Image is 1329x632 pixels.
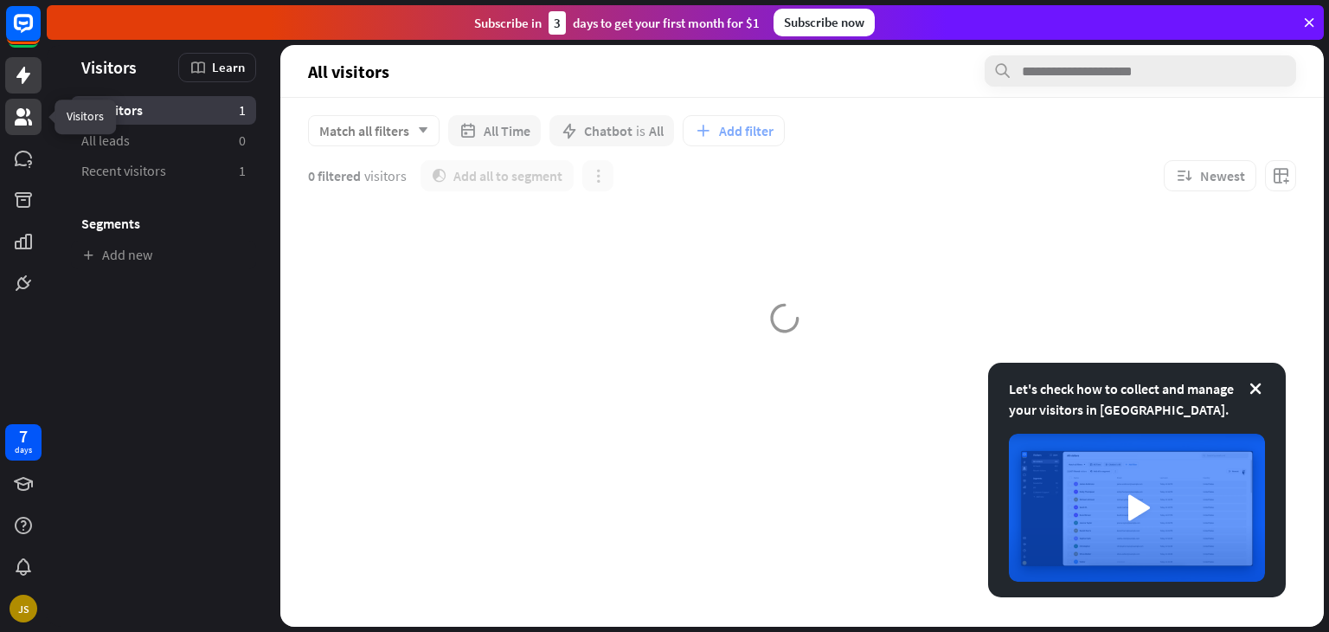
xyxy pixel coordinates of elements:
[1009,378,1265,420] div: Let's check how to collect and manage your visitors in [GEOGRAPHIC_DATA].
[5,424,42,461] a: 7 days
[549,11,566,35] div: 3
[1009,434,1265,582] img: image
[81,162,166,180] span: Recent visitors
[71,126,256,155] a: All leads 0
[71,157,256,185] a: Recent visitors 1
[308,61,389,81] span: All visitors
[15,444,32,456] div: days
[774,9,875,36] div: Subscribe now
[212,59,245,75] span: Learn
[81,132,130,150] span: All leads
[19,429,28,444] div: 7
[81,57,137,77] span: Visitors
[239,101,246,119] aside: 1
[239,132,246,150] aside: 0
[71,215,256,232] h3: Segments
[10,595,37,622] div: JS
[14,7,66,59] button: Open LiveChat chat widget
[71,241,256,269] a: Add new
[239,162,246,180] aside: 1
[474,11,760,35] div: Subscribe in days to get your first month for $1
[81,101,143,119] span: All visitors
